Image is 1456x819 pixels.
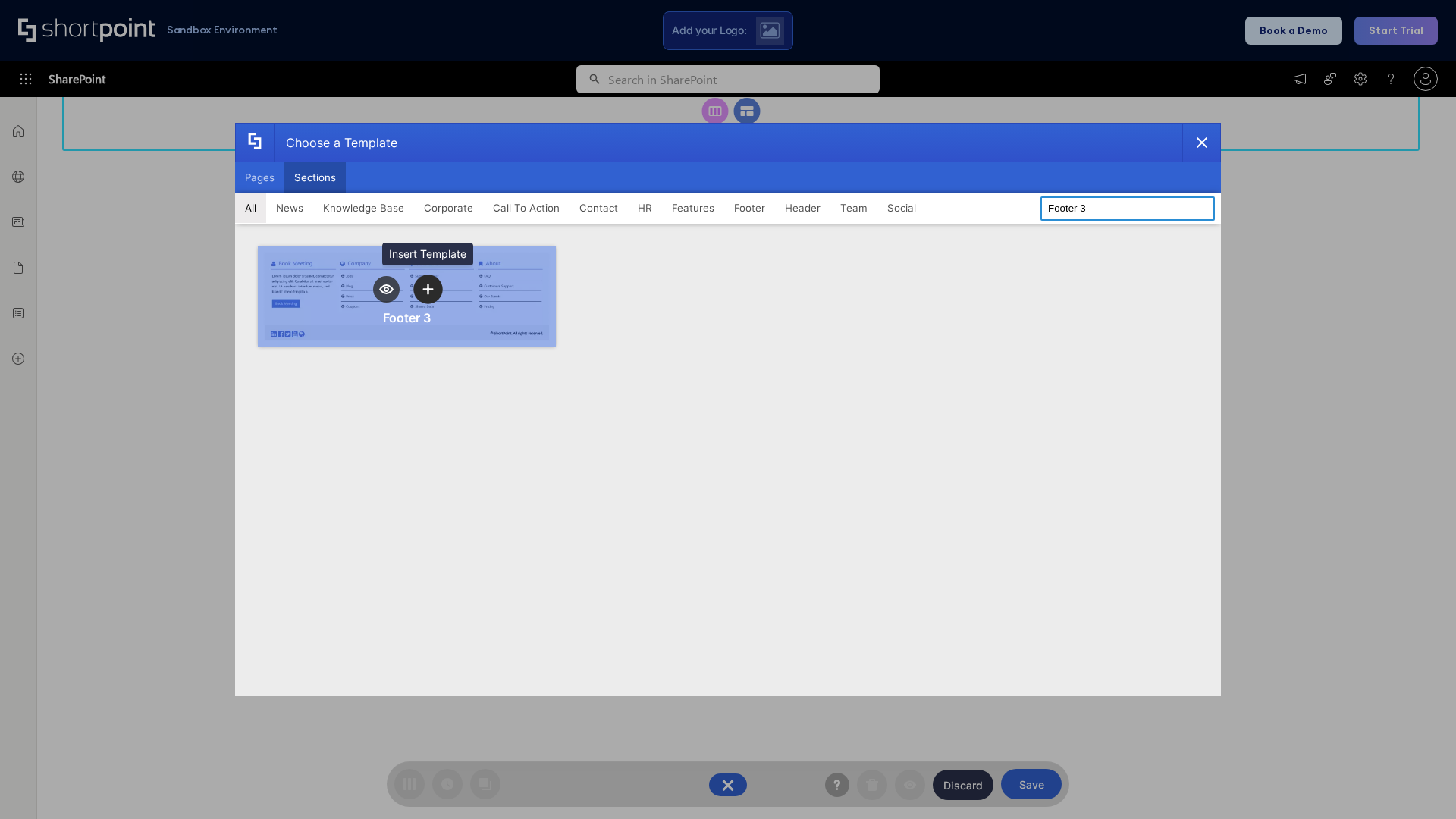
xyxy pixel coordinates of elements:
div: template selector [235,123,1221,696]
input: Search [1040,196,1215,221]
button: All [235,193,266,223]
button: HR [628,193,662,223]
button: Social [877,193,926,223]
button: News [266,193,313,223]
button: Header [775,193,830,223]
iframe: Chat Widget [1380,746,1456,819]
button: Footer [724,193,775,223]
button: Corporate [414,193,483,223]
button: Features [662,193,724,223]
button: Call To Action [483,193,570,223]
button: Contact [570,193,628,223]
button: Team [830,193,877,223]
div: Footer 3 [383,310,431,325]
button: Sections [284,162,346,193]
button: Pages [235,162,284,193]
button: Knowledge Base [313,193,414,223]
div: Choose a Template [274,124,397,162]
